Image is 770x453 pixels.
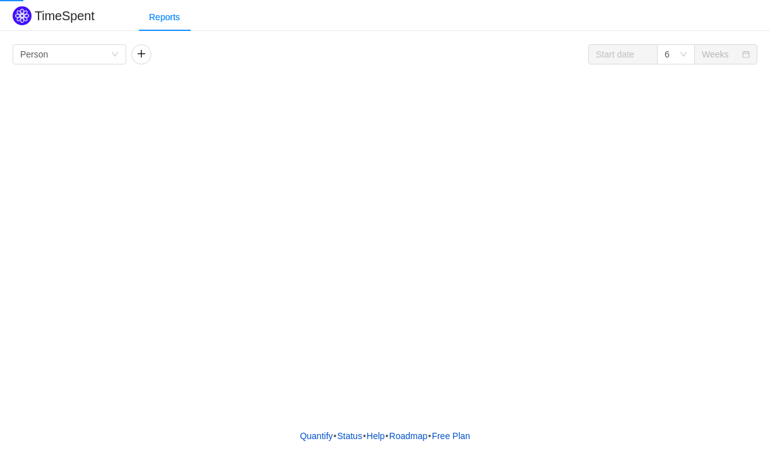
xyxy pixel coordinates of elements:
[680,51,687,59] i: icon: down
[131,44,151,64] button: icon: plus
[428,431,431,441] span: •
[742,51,750,59] i: icon: calendar
[366,426,386,445] a: Help
[13,6,32,25] img: Quantify logo
[336,426,363,445] a: Status
[111,51,119,59] i: icon: down
[299,426,333,445] a: Quantify
[363,431,366,441] span: •
[35,9,95,23] h2: TimeSpent
[389,426,429,445] a: Roadmap
[665,45,670,64] div: 6
[702,45,729,64] div: Weeks
[20,45,48,64] div: Person
[139,3,190,32] div: Reports
[333,431,336,441] span: •
[431,426,471,445] button: Free Plan
[588,44,658,64] input: Start date
[386,431,389,441] span: •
